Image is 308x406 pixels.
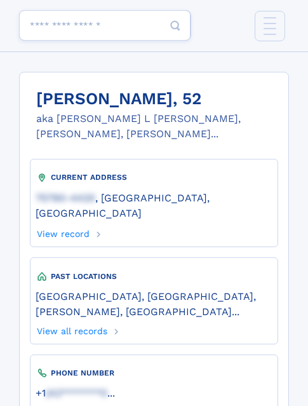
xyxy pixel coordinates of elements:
[36,289,253,302] a: [GEOGRAPHIC_DATA], [GEOGRAPHIC_DATA]
[36,367,272,379] div: PHONE NUMBER
[36,322,107,336] a: View all records
[36,270,272,283] div: PAST LOCATIONS
[36,111,288,142] div: aka [PERSON_NAME] L [PERSON_NAME], [PERSON_NAME], [PERSON_NAME]...
[36,304,232,318] a: [PERSON_NAME], [GEOGRAPHIC_DATA]
[36,225,90,239] a: View record
[36,192,95,204] span: 75790-4420
[36,191,272,219] a: 75790-4420, [GEOGRAPHIC_DATA], [GEOGRAPHIC_DATA]
[36,90,288,109] h1: [PERSON_NAME], 52
[19,10,191,41] input: search input
[36,283,272,322] div: ,
[160,10,191,41] button: Search Button
[36,172,272,184] div: CURRENT ADDRESS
